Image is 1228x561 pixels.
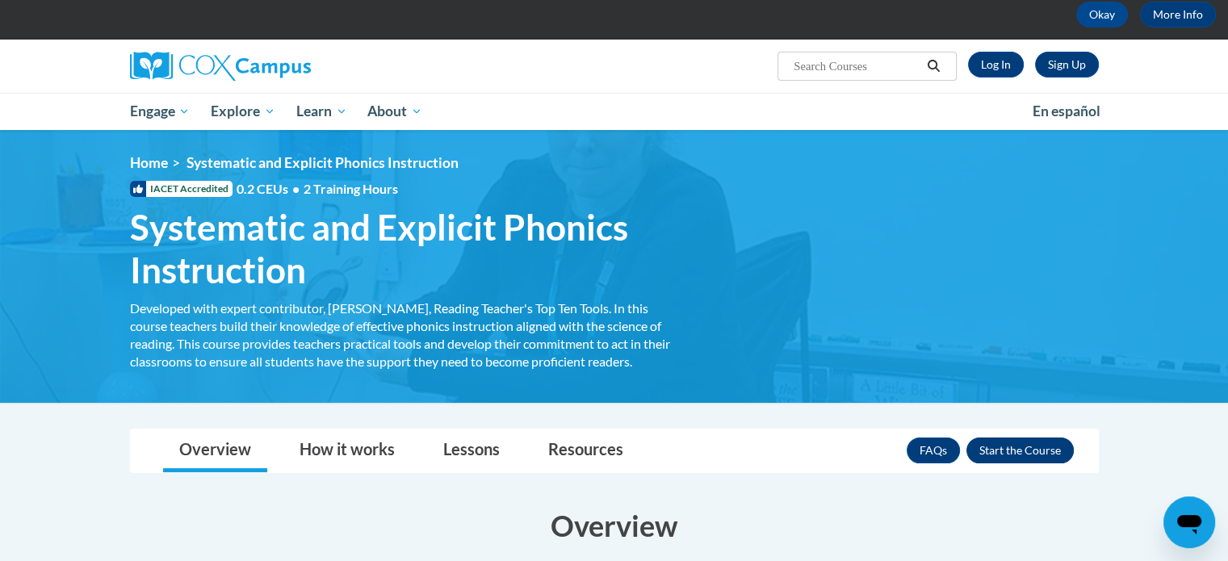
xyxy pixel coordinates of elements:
[286,93,358,130] a: Learn
[1022,94,1111,128] a: En español
[1033,103,1100,119] span: En español
[130,181,233,197] span: IACET Accredited
[119,93,201,130] a: Engage
[163,429,267,472] a: Overview
[283,429,411,472] a: How it works
[130,154,168,171] a: Home
[211,102,275,121] span: Explore
[130,505,1099,546] h3: Overview
[907,437,960,463] a: FAQs
[130,299,687,371] div: Developed with expert contributor, [PERSON_NAME], Reading Teacher's Top Ten Tools. In this course...
[968,52,1024,77] a: Log In
[304,181,398,196] span: 2 Training Hours
[237,180,398,198] span: 0.2 CEUs
[532,429,639,472] a: Resources
[296,102,347,121] span: Learn
[1163,496,1215,548] iframe: Button to launch messaging window
[1140,2,1216,27] a: More Info
[130,52,437,81] a: Cox Campus
[427,429,516,472] a: Lessons
[792,57,921,76] input: Search Courses
[129,102,190,121] span: Engage
[130,52,311,81] img: Cox Campus
[130,206,687,291] span: Systematic and Explicit Phonics Instruction
[367,102,422,121] span: About
[1035,52,1099,77] a: Register
[1076,2,1128,27] button: Okay
[187,154,459,171] span: Systematic and Explicit Phonics Instruction
[357,93,433,130] a: About
[966,437,1074,463] button: Enroll
[200,93,286,130] a: Explore
[921,57,945,76] button: Search
[106,93,1123,130] div: Main menu
[292,181,300,196] span: •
